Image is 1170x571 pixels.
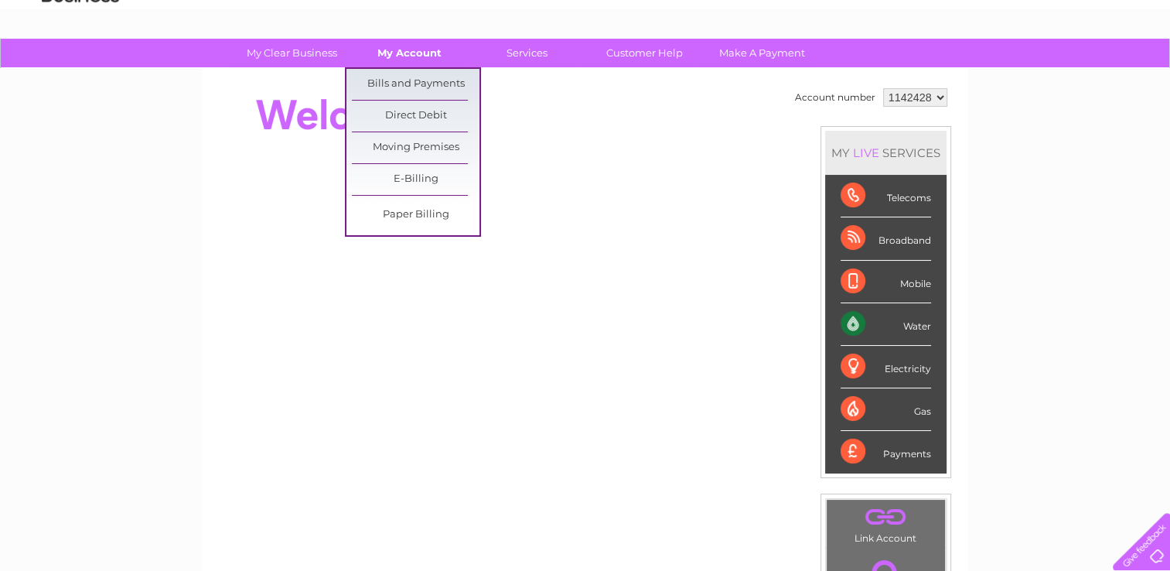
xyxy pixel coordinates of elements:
a: Log out [1119,66,1155,77]
a: Blog [1035,66,1058,77]
a: Moving Premises [352,132,479,163]
img: logo.png [41,40,120,87]
div: Mobile [841,261,931,303]
a: Energy [936,66,970,77]
a: 0333 014 3131 [878,8,985,27]
div: Electricity [841,346,931,388]
a: Paper Billing [352,200,479,231]
div: Water [841,303,931,346]
td: Account number [791,84,879,111]
div: Telecoms [841,175,931,217]
a: My Clear Business [228,39,356,67]
a: Direct Debit [352,101,479,132]
a: Services [463,39,591,67]
a: Customer Help [581,39,708,67]
div: MY SERVICES [825,131,947,175]
a: Contact [1067,66,1105,77]
a: Telecoms [980,66,1026,77]
a: Water [898,66,927,77]
div: LIVE [850,145,882,160]
a: My Account [346,39,473,67]
div: Broadband [841,217,931,260]
div: Payments [841,431,931,473]
a: Bills and Payments [352,69,479,100]
a: Make A Payment [698,39,826,67]
div: Clear Business is a trading name of Verastar Limited (registered in [GEOGRAPHIC_DATA] No. 3667643... [220,9,951,75]
td: Link Account [826,499,946,548]
a: E-Billing [352,164,479,195]
a: . [831,504,941,531]
div: Gas [841,388,931,431]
